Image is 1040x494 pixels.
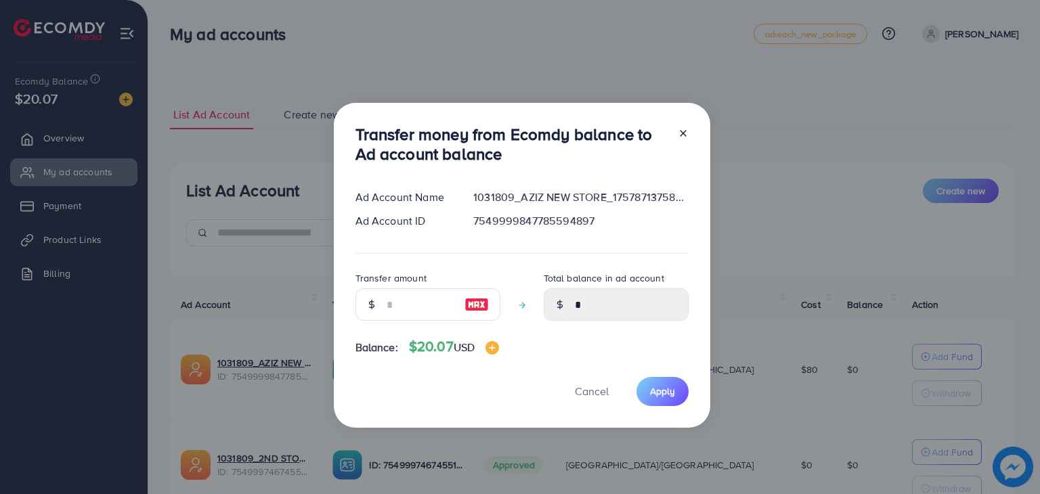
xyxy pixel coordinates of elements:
button: Apply [636,377,689,406]
div: 1031809_AZIZ NEW STORE_1757871375855 [462,189,699,205]
h4: $20.07 [409,338,499,355]
label: Total balance in ad account [544,271,664,285]
div: Ad Account ID [345,213,463,229]
span: Balance: [355,340,398,355]
span: Cancel [575,384,609,399]
h3: Transfer money from Ecomdy balance to Ad account balance [355,125,667,164]
span: Apply [650,384,675,398]
span: USD [454,340,475,355]
img: image [485,341,499,355]
div: Ad Account Name [345,189,463,205]
img: image [464,296,489,313]
div: 7549999847785594897 [462,213,699,229]
button: Cancel [558,377,626,406]
label: Transfer amount [355,271,427,285]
